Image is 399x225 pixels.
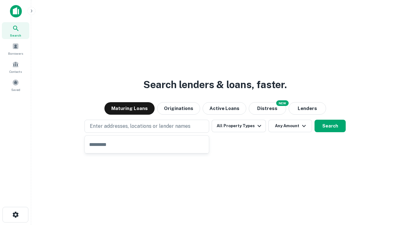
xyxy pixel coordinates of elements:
span: Search [10,33,21,38]
span: Saved [11,87,20,92]
button: Enter addresses, locations or lender names [84,120,209,133]
img: capitalize-icon.png [10,5,22,17]
button: Maturing Loans [104,102,155,115]
div: NEW [276,100,289,106]
a: Borrowers [2,40,29,57]
button: Any Amount [268,120,312,132]
a: Contacts [2,58,29,75]
a: Saved [2,77,29,93]
p: Enter addresses, locations or lender names [90,122,190,130]
button: Originations [157,102,200,115]
span: Borrowers [8,51,23,56]
button: Search [315,120,346,132]
h3: Search lenders & loans, faster. [143,77,287,92]
button: Search distressed loans with lien and other non-mortgage details. [249,102,286,115]
span: Contacts [9,69,22,74]
button: Lenders [289,102,326,115]
iframe: Chat Widget [368,175,399,205]
button: Active Loans [203,102,246,115]
button: All Property Types [212,120,266,132]
a: Search [2,22,29,39]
